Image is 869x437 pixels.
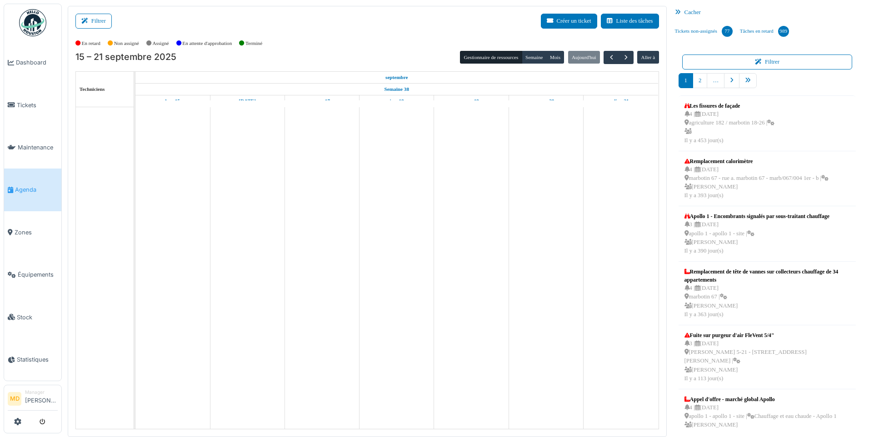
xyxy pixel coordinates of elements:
[17,101,58,109] span: Tickets
[684,284,850,319] div: 4 | [DATE] marbotin 67 | [PERSON_NAME] Il y a 363 jour(s)
[25,389,58,396] div: Manager
[684,395,837,403] div: Appel d'offre - marché global Apollo
[684,220,829,255] div: 3 | [DATE] apollo 1 - apollo 1 - site | [PERSON_NAME] Il y a 390 jour(s)
[312,95,332,107] a: 17 septembre 2025
[245,40,262,47] label: Terminé
[8,389,58,411] a: MD Manager[PERSON_NAME]
[4,211,61,253] a: Zones
[722,26,733,37] div: 77
[82,40,100,47] label: En retard
[568,51,600,64] button: Aujourd'hui
[387,95,406,107] a: 18 septembre 2025
[541,14,597,29] button: Créer un ticket
[671,19,736,44] a: Tickets non-assignés
[182,40,232,47] label: En attente d'approbation
[17,313,58,322] span: Stock
[684,212,829,220] div: Apollo 1 - Encombrants signalés par sous-traitant chauffage
[236,95,258,107] a: 16 septembre 2025
[682,265,853,321] a: Remplacement de tête de vannes sur collecteurs chauffage de 34 appartements 4 |[DATE] marbotin 67...
[679,73,693,88] a: 1
[8,392,21,406] li: MD
[18,270,58,279] span: Équipements
[75,52,176,63] h2: 15 – 21 septembre 2025
[535,95,556,107] a: 20 septembre 2025
[682,99,777,147] a: Les fissures de façade 4 |[DATE] agriculture 182 / marbotin 18-26 | Il y a 453 jour(s)
[679,73,856,95] nav: pager
[15,185,58,194] span: Agenda
[682,155,831,203] a: Remplacement calorimètre 4 |[DATE] marbotin 67 - rue a. marbotin 67 - marb/067/004 1er - b | [PER...
[15,228,58,237] span: Zones
[4,253,61,296] a: Équipements
[684,157,829,165] div: Remplacement calorimètre
[383,72,410,83] a: 15 septembre 2025
[671,6,864,19] div: Cacher
[684,268,850,284] div: Remplacement de tête de vannes sur collecteurs chauffage de 34 appartements
[4,41,61,84] a: Dashboard
[16,58,58,67] span: Dashboard
[18,143,58,152] span: Maintenance
[153,40,169,47] label: Assigné
[601,14,659,29] button: Liste des tâches
[778,26,789,37] div: 989
[80,86,105,92] span: Techniciens
[19,9,46,36] img: Badge_color-CXgf-gQk.svg
[4,169,61,211] a: Agenda
[114,40,139,47] label: Non assigné
[682,210,832,258] a: Apollo 1 - Encombrants signalés par sous-traitant chauffage 3 |[DATE] apollo 1 - apollo 1 - site ...
[4,296,61,338] a: Stock
[4,84,61,126] a: Tickets
[17,355,58,364] span: Statistiques
[684,110,775,145] div: 4 | [DATE] agriculture 182 / marbotin 18-26 | Il y a 453 jour(s)
[684,102,775,110] div: Les fissures de façade
[610,95,631,107] a: 21 septembre 2025
[684,331,850,339] div: Fuite sur purgeur d'air FleVent 5/4"
[461,95,481,107] a: 19 septembre 2025
[522,51,547,64] button: Semaine
[4,126,61,169] a: Maintenance
[693,73,707,88] a: 2
[736,19,793,44] a: Tâches en retard
[4,338,61,381] a: Statistiques
[75,14,112,29] button: Filtrer
[682,55,853,70] button: Filtrer
[682,329,853,385] a: Fuite sur purgeur d'air FleVent 5/4" 3 |[DATE] [PERSON_NAME] 5-21 - [STREET_ADDRESS][PERSON_NAME]...
[684,165,829,200] div: 4 | [DATE] marbotin 67 - rue a. marbotin 67 - marb/067/004 1er - b | [PERSON_NAME] Il y a 393 jou...
[546,51,564,64] button: Mois
[604,51,619,64] button: Précédent
[460,51,522,64] button: Gestionnaire de ressources
[25,389,58,408] li: [PERSON_NAME]
[684,339,850,383] div: 3 | [DATE] [PERSON_NAME] 5-21 - [STREET_ADDRESS][PERSON_NAME] | [PERSON_NAME] Il y a 113 jour(s)
[707,73,724,88] a: …
[163,95,182,107] a: 15 septembre 2025
[619,51,634,64] button: Suivant
[382,84,411,95] a: Semaine 38
[637,51,659,64] button: Aller à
